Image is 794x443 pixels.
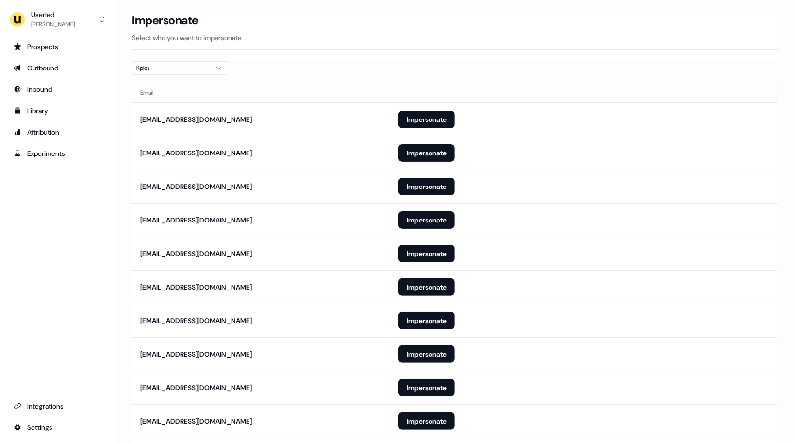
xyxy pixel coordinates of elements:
[14,401,102,411] div: Integrations
[8,124,108,140] a: Go to attribution
[398,144,455,162] button: Impersonate
[398,412,455,430] button: Impersonate
[140,383,252,392] div: [EMAIL_ADDRESS][DOMAIN_NAME]
[8,398,108,414] a: Go to integrations
[8,82,108,97] a: Go to Inbound
[398,278,455,296] button: Impersonate
[140,249,252,258] div: [EMAIL_ADDRESS][DOMAIN_NAME]
[140,148,252,158] div: [EMAIL_ADDRESS][DOMAIN_NAME]
[140,115,252,124] div: [EMAIL_ADDRESS][DOMAIN_NAME]
[14,149,102,158] div: Experiments
[140,182,252,191] div: [EMAIL_ADDRESS][DOMAIN_NAME]
[140,282,252,292] div: [EMAIL_ADDRESS][DOMAIN_NAME]
[14,106,102,116] div: Library
[398,379,455,396] button: Impersonate
[14,63,102,73] div: Outbound
[136,63,209,73] div: Kpler
[132,33,778,43] p: Select who you want to impersonate
[8,60,108,76] a: Go to outbound experience
[398,111,455,128] button: Impersonate
[14,127,102,137] div: Attribution
[398,312,455,329] button: Impersonate
[31,19,75,29] div: [PERSON_NAME]
[398,178,455,195] button: Impersonate
[8,103,108,119] a: Go to templates
[132,13,198,28] h3: Impersonate
[8,39,108,54] a: Go to prospects
[140,349,252,359] div: [EMAIL_ADDRESS][DOMAIN_NAME]
[14,423,102,432] div: Settings
[8,420,108,435] a: Go to integrations
[132,61,229,75] button: Kpler
[140,316,252,325] div: [EMAIL_ADDRESS][DOMAIN_NAME]
[140,416,252,426] div: [EMAIL_ADDRESS][DOMAIN_NAME]
[398,345,455,363] button: Impersonate
[14,42,102,51] div: Prospects
[14,85,102,94] div: Inbound
[132,83,391,102] th: Email
[398,211,455,229] button: Impersonate
[31,10,75,19] div: Userled
[8,146,108,161] a: Go to experiments
[8,8,108,31] button: Userled[PERSON_NAME]
[398,245,455,262] button: Impersonate
[140,215,252,225] div: [EMAIL_ADDRESS][DOMAIN_NAME]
